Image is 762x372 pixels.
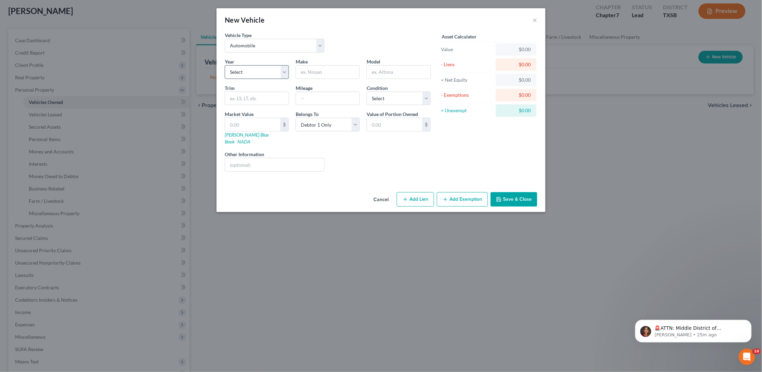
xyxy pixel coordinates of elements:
[501,46,531,53] div: $0.00
[225,32,251,39] label: Vehicle Type
[532,16,537,24] button: ×
[368,193,394,207] button: Cancel
[225,158,324,171] input: (optional)
[296,92,359,105] input: --
[422,118,430,131] div: $
[367,111,418,118] label: Value of Portion Owned
[441,61,493,68] div: - Liens
[225,58,234,65] label: Year
[225,132,269,144] a: [PERSON_NAME] Blue Book
[441,107,493,114] div: = Unexempt
[225,111,254,118] label: Market Value
[437,192,488,207] button: Add Exemption
[625,305,762,353] iframe: Intercom notifications message
[739,349,755,365] iframe: Intercom live chat
[501,92,531,98] div: $0.00
[367,118,422,131] input: 0.00
[296,59,308,65] span: Make
[296,66,359,79] input: ex. Nissan
[753,349,761,354] span: 10
[225,118,280,131] input: 0.00
[237,139,250,144] a: NADA
[441,77,493,83] div: = Net Equity
[296,84,312,92] label: Mileage
[225,92,288,105] input: ex. LS, LT, etc
[280,118,288,131] div: $
[367,58,380,65] label: Model
[501,107,531,114] div: $0.00
[367,66,430,79] input: ex. Altima
[441,46,493,53] div: Value
[397,192,434,207] button: Add Lien
[225,15,265,25] div: New Vehicle
[296,111,319,117] span: Belongs To
[501,61,531,68] div: $0.00
[501,77,531,83] div: $0.00
[225,151,264,158] label: Other Information
[225,84,235,92] label: Trim
[367,84,388,92] label: Condition
[491,192,537,207] button: Save & Close
[441,92,493,98] div: - Exemptions
[442,33,477,40] label: Asset Calculator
